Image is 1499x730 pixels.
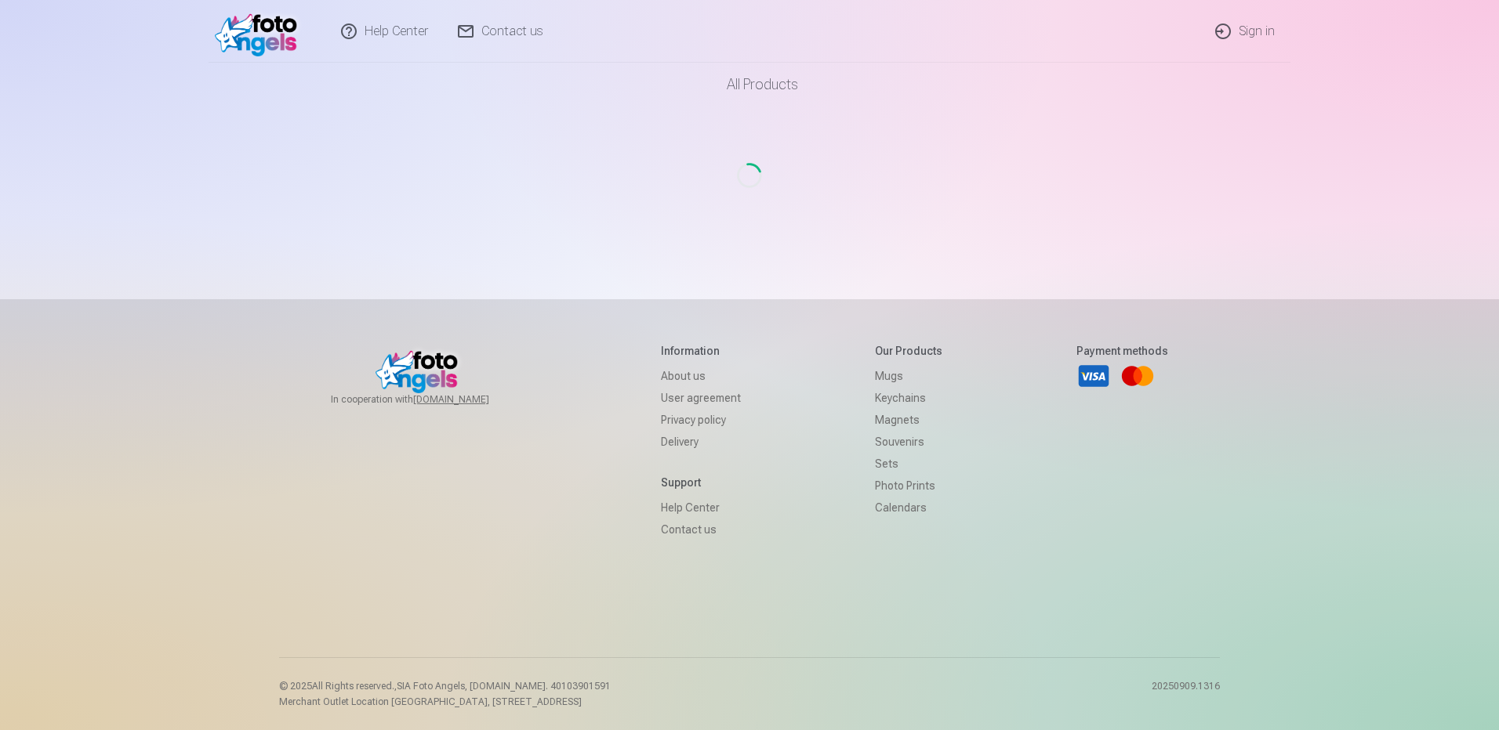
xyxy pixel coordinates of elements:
[331,393,527,406] span: In cooperation with
[875,475,942,497] a: Photo prints
[1076,343,1168,359] h5: Payment methods
[279,680,611,692] p: © 2025 All Rights reserved. ,
[1152,680,1220,708] p: 20250909.1316
[875,387,942,409] a: Keychains
[397,681,611,692] span: SIA Foto Angels, [DOMAIN_NAME]. 40103901591
[215,6,305,56] img: /v1
[683,63,817,107] a: All products
[661,431,741,453] a: Delivery
[875,497,942,519] a: Calendars
[413,393,527,406] a: [DOMAIN_NAME]
[1120,359,1155,393] a: Mastercard
[661,475,741,490] h5: Support
[661,343,741,359] h5: Information
[875,365,942,387] a: Mugs
[875,409,942,431] a: Magnets
[279,696,611,708] p: Merchant Outlet Location [GEOGRAPHIC_DATA], [STREET_ADDRESS]
[875,453,942,475] a: Sets
[661,497,741,519] a: Help Center
[661,409,741,431] a: Privacy policy
[875,343,942,359] h5: Our products
[661,519,741,540] a: Contact us
[875,431,942,453] a: Souvenirs
[661,387,741,409] a: User agreement
[1076,359,1111,393] a: Visa
[661,365,741,387] a: About us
